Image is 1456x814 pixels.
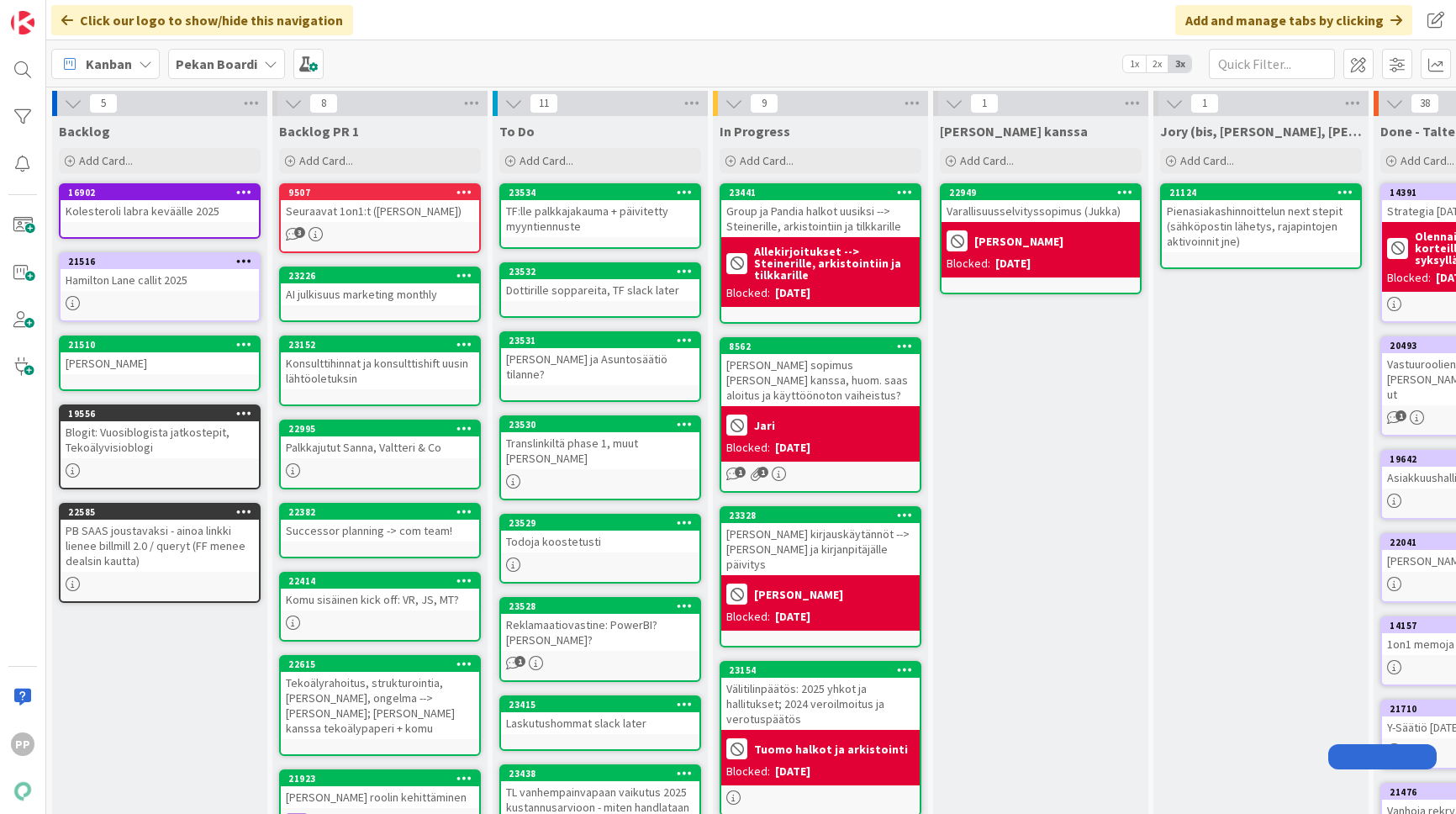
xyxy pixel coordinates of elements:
[281,283,479,305] div: AI julkisuus marketing monthly
[59,183,261,239] a: 16902Kolesteroli labra keväälle 2025
[499,183,701,249] a: 23534TF:lle palkkajakauma + päivitetty myyntiennuste
[501,200,699,237] div: TF:lle palkkajakauma + päivitetty myyntiennuste
[499,415,701,500] a: 23530Translinkiltä phase 1, muut [PERSON_NAME]
[1162,200,1360,252] div: Pienasiakashinnoittelun next stepit (sähköpostin lähetys, rajapintojen aktivoinnit jne)
[281,352,479,389] div: Konsulttihinnat ja konsulttishift uusin lähtöoletuksin
[1160,123,1362,140] span: Jory (bis, kenno, bohr)
[59,252,261,322] a: 21516Hamilton Lane callit 2025
[61,520,259,572] div: PB SAAS joustavaksi - ainoa linkki lienee billmill 2.0 / queryt (FF menee dealsin kautta)
[281,421,479,458] div: 22995Palkkajutut Sanna, Valtteri & Co
[720,337,921,493] a: 8562[PERSON_NAME] sopimus [PERSON_NAME] kanssa, huom. saas aloitus ja käyttöönoton vaiheistus?Jar...
[520,153,573,168] span: Add Card...
[59,404,261,489] a: 19556Blogit: Vuosiblogista jatkostepit, Tekoälyvisioblogi
[757,467,768,478] span: 1
[501,697,699,734] div: 23415Laskutushommat slack later
[61,337,259,352] div: 21510
[514,656,525,667] span: 1
[89,93,118,114] span: 5
[726,284,770,302] div: Blocked:
[729,510,920,521] div: 23328
[281,185,479,200] div: 9507
[279,267,481,322] a: 23226AI julkisuus marketing monthly
[721,508,920,523] div: 23328
[499,262,701,318] a: 23532Dottirille soppareita, TF slack later
[61,505,259,520] div: 22585
[721,185,920,237] div: 23441Group ja Pandia halkot uusiksi --> Steinerille, arkistointiin ja tilkkarille
[949,187,1140,198] div: 22949
[279,655,481,756] a: 22615Tekoälyrahoitus, strukturointia, [PERSON_NAME], ongelma --> [PERSON_NAME]; [PERSON_NAME] kan...
[775,763,810,780] div: [DATE]
[1180,153,1234,168] span: Add Card...
[729,664,920,676] div: 23154
[940,123,1088,140] span: Jukan kanssa
[501,185,699,200] div: 23534
[509,600,699,612] div: 23528
[68,408,259,420] div: 19556
[942,200,1140,222] div: Varallisuusselvityssopimus (Jukka)
[61,254,259,269] div: 21516
[281,771,479,786] div: 21923
[947,255,990,272] div: Blocked:
[59,336,261,391] a: 21510[PERSON_NAME]
[501,348,699,385] div: [PERSON_NAME] ja Asuntosäätiö tilanne?
[501,766,699,781] div: 23438
[501,432,699,469] div: Translinkiltä phase 1, muut [PERSON_NAME]
[281,337,479,352] div: 23152
[501,515,699,531] div: 23529
[68,187,259,198] div: 16902
[279,123,359,140] span: Backlog PR 1
[501,417,699,469] div: 23530Translinkiltä phase 1, muut [PERSON_NAME]
[61,254,259,291] div: 21516Hamilton Lane callit 2025
[1401,153,1454,168] span: Add Card...
[61,505,259,572] div: 22585PB SAAS joustavaksi - ainoa linkki lienee billmill 2.0 / queryt (FF menee dealsin kautta)
[1209,49,1335,79] input: Quick Filter...
[720,123,790,140] span: In Progress
[1160,183,1362,269] a: 21124Pienasiakashinnoittelun next stepit (sähköpostin lähetys, rajapintojen aktivoinnit jne)
[501,599,699,614] div: 23528
[281,185,479,222] div: 9507Seuraavat 1on1:t ([PERSON_NAME])
[775,284,810,302] div: [DATE]
[1175,5,1412,35] div: Add and manage tabs by clicking
[501,333,699,385] div: 23531[PERSON_NAME] ja Asuntosäätiö tilanne?
[281,436,479,458] div: Palkkajutut Sanna, Valtteri & Co
[1162,185,1360,200] div: 21124
[61,200,259,222] div: Kolesteroli labra keväälle 2025
[721,354,920,406] div: [PERSON_NAME] sopimus [PERSON_NAME] kanssa, huom. saas aloitus ja käyttöönoton vaiheistus?
[775,608,810,626] div: [DATE]
[281,268,479,305] div: 23226AI julkisuus marketing monthly
[281,573,479,589] div: 22414
[995,255,1031,272] div: [DATE]
[499,514,701,584] a: 23529Todoja koostetusti
[499,695,701,751] a: 23415Laskutushommat slack later
[281,672,479,739] div: Tekoälyrahoitus, strukturointia, [PERSON_NAME], ongelma --> [PERSON_NAME]; [PERSON_NAME] kanssa t...
[288,270,479,282] div: 23226
[720,506,921,647] a: 23328[PERSON_NAME] kirjauskäytännöt --> [PERSON_NAME] ja kirjanpitäjälle päivitys[PERSON_NAME]Blo...
[1123,55,1146,72] span: 1x
[61,185,259,200] div: 16902
[501,599,699,651] div: 23528Reklamaatiovastine: PowerBI? [PERSON_NAME]?
[61,421,259,458] div: Blogit: Vuosiblogista jatkostepit, Tekoälyvisioblogi
[960,153,1014,168] span: Add Card...
[86,54,132,74] span: Kanban
[79,153,133,168] span: Add Card...
[721,508,920,575] div: 23328[PERSON_NAME] kirjauskäytännöt --> [PERSON_NAME] ja kirjanpitäjälle päivitys
[59,123,110,140] span: Backlog
[279,336,481,406] a: 23152Konsulttihinnat ja konsulttishift uusin lähtöoletuksin
[501,417,699,432] div: 23530
[279,572,481,642] a: 22414Komu sisäinen kick off: VR, JS, MT?
[721,185,920,200] div: 23441
[1146,55,1168,72] span: 2x
[721,678,920,730] div: Välitilinpäätös: 2025 yhkot ja hallitukset; 2024 veroilmoitus ja verotuspäätös
[281,786,479,808] div: [PERSON_NAME] roolin kehittäminen
[501,333,699,348] div: 23531
[281,505,479,542] div: 22382Successor planning -> com team!
[501,697,699,712] div: 23415
[11,11,34,34] img: Visit kanbanzone.com
[279,420,481,489] a: 22995Palkkajutut Sanna, Valtteri & Co
[59,503,261,603] a: 22585PB SAAS joustavaksi - ainoa linkki lienee billmill 2.0 / queryt (FF menee dealsin kautta)
[509,517,699,529] div: 23529
[281,268,479,283] div: 23226
[499,123,535,140] span: To Do
[721,523,920,575] div: [PERSON_NAME] kirjauskäytännöt --> [PERSON_NAME] ja kirjanpitäjälle päivitys
[288,575,479,587] div: 22414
